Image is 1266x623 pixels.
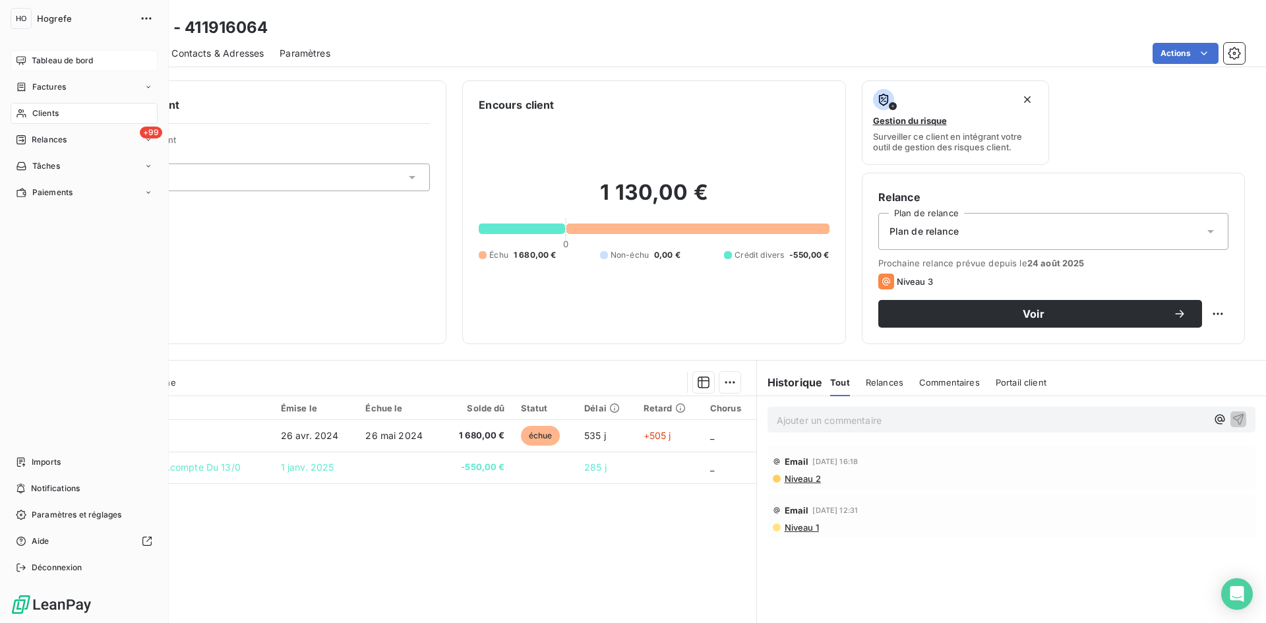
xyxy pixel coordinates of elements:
[80,97,430,113] h6: Informations client
[32,562,82,574] span: Déconnexion
[878,189,1228,205] h6: Relance
[873,131,1039,152] span: Surveiller ce client en intégrant votre outil de gestion des risques client.
[830,377,850,388] span: Tout
[710,430,714,441] span: _
[106,134,430,153] span: Propriétés Client
[514,249,557,261] span: 1 680,00 €
[479,179,829,219] h2: 1 130,00 €
[32,187,73,198] span: Paiements
[873,115,947,126] span: Gestion du risque
[365,430,423,441] span: 26 mai 2024
[563,239,568,249] span: 0
[644,403,694,413] div: Retard
[32,107,59,119] span: Clients
[878,300,1202,328] button: Voir
[611,249,649,261] span: Non-échu
[710,403,748,413] div: Chorus
[11,531,158,552] a: Aide
[97,461,241,473] span: Regularisation-Acompte Du 13/0
[866,377,903,388] span: Relances
[365,403,433,413] div: Échue le
[140,127,162,138] span: +99
[757,374,823,390] h6: Historique
[32,134,67,146] span: Relances
[32,509,121,521] span: Paramètres et réglages
[894,309,1173,319] span: Voir
[897,276,933,287] span: Niveau 3
[521,426,560,446] span: échue
[785,505,809,516] span: Email
[32,535,49,547] span: Aide
[789,249,829,261] span: -550,00 €
[812,458,858,465] span: [DATE] 16:18
[644,430,671,441] span: +505 j
[281,461,334,473] span: 1 janv. 2025
[479,97,554,113] h6: Encours client
[521,403,568,413] div: Statut
[450,461,505,474] span: -550,00 €
[919,377,980,388] span: Commentaires
[654,249,680,261] span: 0,00 €
[32,160,60,172] span: Tâches
[171,47,264,60] span: Contacts & Adresses
[862,80,1050,165] button: Gestion du risqueSurveiller ce client en intégrant votre outil de gestion des risques client.
[1027,258,1085,268] span: 24 août 2025
[281,430,339,441] span: 26 avr. 2024
[116,16,268,40] h3: COLLE - 411916064
[32,81,66,93] span: Factures
[280,47,330,60] span: Paramètres
[584,430,606,441] span: 535 j
[889,225,959,238] span: Plan de relance
[584,403,628,413] div: Délai
[785,456,809,467] span: Email
[281,403,350,413] div: Émise le
[710,461,714,473] span: _
[1221,578,1253,610] div: Open Intercom Messenger
[489,249,508,261] span: Échu
[11,594,92,615] img: Logo LeanPay
[31,483,80,494] span: Notifications
[11,8,32,29] div: HO
[450,429,505,442] span: 1 680,00 €
[878,258,1228,268] span: Prochaine relance prévue depuis le
[37,13,132,24] span: Hogrefe
[584,461,607,473] span: 285 j
[97,402,264,414] div: Référence
[735,249,784,261] span: Crédit divers
[783,473,821,484] span: Niveau 2
[783,522,819,533] span: Niveau 1
[32,55,93,67] span: Tableau de bord
[32,456,61,468] span: Imports
[450,403,505,413] div: Solde dû
[996,377,1046,388] span: Portail client
[1153,43,1219,64] button: Actions
[812,506,858,514] span: [DATE] 12:31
